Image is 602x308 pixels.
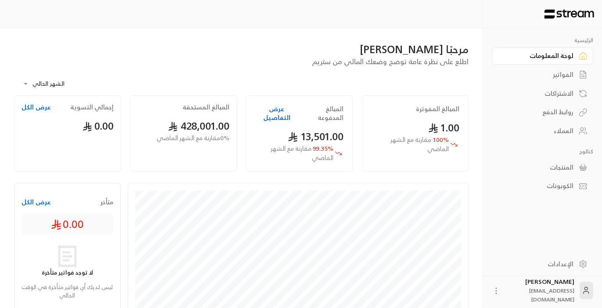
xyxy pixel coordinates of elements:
h2: المبالغ المفوترة [416,105,459,113]
div: [PERSON_NAME] [506,277,574,304]
span: متأخر [100,198,113,207]
div: الكوبونات [503,181,573,190]
div: مرحبًا [PERSON_NAME] [14,42,469,56]
div: الإعدادات [503,260,573,268]
a: الاشتراكات [492,85,593,102]
button: عرض الكل [21,198,51,207]
span: اطلع على نظرة عامة توضح وضعك المالي من ستريم [312,55,469,68]
p: ليس لديك أي فواتير متأخرة في الوقت الحالي [21,283,113,300]
a: الكوبونات [492,178,593,195]
span: 0.00 [82,117,114,135]
p: كتالوج [492,148,593,155]
a: العملاء [492,123,593,140]
div: لوحة المعلومات [503,51,573,60]
h2: المبالغ المدفوعة [299,105,344,122]
strong: لا توجد فواتير متأخرة [42,268,93,278]
span: 428,001.00 [168,117,229,135]
a: المنتجات [492,159,593,176]
button: عرض الكل [21,103,51,112]
a: الفواتير [492,66,593,83]
div: الفواتير [503,70,573,79]
span: 0 % مقارنة مع الشهر الماضي [157,134,229,143]
span: 100 % [371,135,449,154]
p: الرئيسية [492,37,593,44]
span: 13,501.00 [288,127,344,145]
div: العملاء [503,127,573,135]
div: روابط الدفع [503,108,573,116]
div: الاشتراكات [503,89,573,98]
span: مقارنة مع الشهر الماضي [271,143,333,163]
span: مقارنة مع الشهر الماضي [391,134,449,154]
img: Logo [544,9,595,19]
span: 0.00 [51,217,84,231]
a: روابط الدفع [492,104,593,121]
h2: المبالغ المستحقة [183,103,229,112]
h2: إجمالي التسوية [70,103,114,112]
span: 1.00 [428,119,459,137]
a: الإعدادات [492,255,593,272]
a: لوحة المعلومات [492,47,593,65]
span: [EMAIL_ADDRESS][DOMAIN_NAME] [529,286,574,304]
button: عرض التفاصيل [255,105,299,122]
div: المنتجات [503,163,573,172]
div: الشهر الحالي [18,72,84,95]
span: 99.35 % [255,144,333,163]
